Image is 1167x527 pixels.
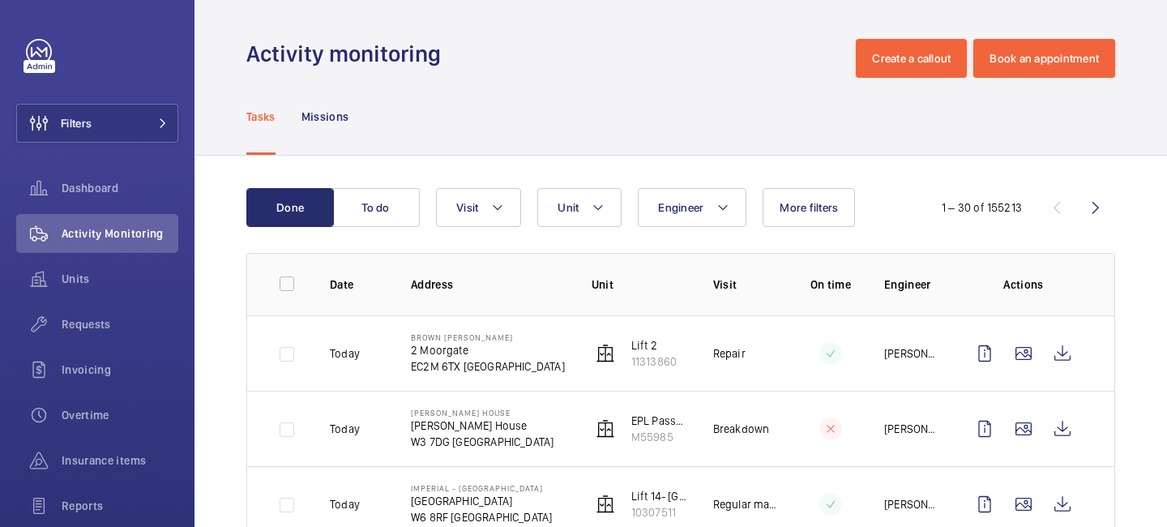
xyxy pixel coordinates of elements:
span: Filters [61,115,92,131]
span: Insurance items [62,452,178,469]
button: Book an appointment [973,39,1115,78]
p: [PERSON_NAME] [884,421,939,437]
span: Engineer [658,201,703,214]
p: Today [330,345,360,362]
button: To do [332,188,420,227]
button: Visit [436,188,521,227]
span: Activity Monitoring [62,225,178,242]
p: 2 Moorgate [411,342,565,358]
span: Visit [456,201,478,214]
p: Regular maintenance [713,496,777,512]
p: Lift 14- [GEOGRAPHIC_DATA] Block (Passenger) [631,488,687,504]
span: Reports [62,498,178,514]
button: Filters [16,104,178,143]
span: Requests [62,316,178,332]
p: Brown [PERSON_NAME] [411,332,565,342]
p: Date [330,276,385,293]
p: EPL Passenger Lift schn 33 [631,413,687,429]
p: Today [330,421,360,437]
span: Units [62,271,178,287]
span: More filters [780,201,838,214]
p: Imperial - [GEOGRAPHIC_DATA] [411,483,552,493]
p: [PERSON_NAME] [884,345,939,362]
p: 10307511 [631,504,687,521]
p: M55985 [631,429,687,445]
p: Breakdown [713,421,770,437]
span: Dashboard [62,180,178,196]
p: On time [803,276,858,293]
h1: Activity monitoring [246,39,451,69]
p: Repair [713,345,746,362]
p: [PERSON_NAME] House [411,418,554,434]
p: W6 8RF [GEOGRAPHIC_DATA] [411,509,552,525]
p: Unit [592,276,687,293]
span: Invoicing [62,362,178,378]
img: elevator.svg [596,419,615,439]
span: Unit [558,201,579,214]
p: Actions [965,276,1082,293]
p: Lift 2 [631,337,677,353]
p: Tasks [246,109,276,125]
button: Engineer [638,188,746,227]
p: Today [330,496,360,512]
p: [PERSON_NAME] [884,496,939,512]
button: Done [246,188,334,227]
p: [GEOGRAPHIC_DATA] [411,493,552,509]
span: Overtime [62,407,178,423]
p: Engineer [884,276,939,293]
p: W3 7DG [GEOGRAPHIC_DATA] [411,434,554,450]
button: Create a callout [856,39,967,78]
p: [PERSON_NAME] House [411,408,554,418]
img: elevator.svg [596,344,615,363]
p: Missions [301,109,349,125]
p: Address [411,276,566,293]
button: Unit [537,188,622,227]
button: More filters [763,188,855,227]
p: EC2M 6TX [GEOGRAPHIC_DATA] [411,358,565,375]
div: 1 – 30 of 155213 [942,199,1022,216]
p: Visit [713,276,777,293]
p: 11313860 [631,353,677,370]
img: elevator.svg [596,495,615,514]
